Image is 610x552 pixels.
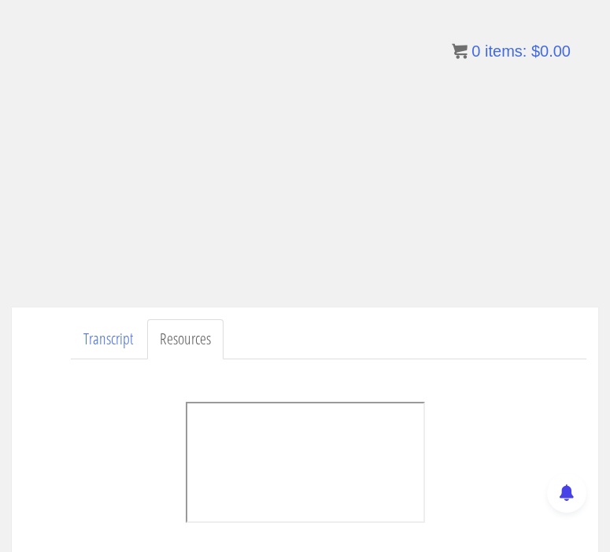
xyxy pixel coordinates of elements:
a: 0 items: $0.00 [452,42,571,60]
img: icon11.png [452,43,468,59]
span: items: [485,42,527,60]
a: Transcript [71,319,146,359]
a: Resources [147,319,224,359]
span: $ [531,42,540,60]
span: 0 [471,42,480,60]
bdi: 0.00 [531,42,571,60]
